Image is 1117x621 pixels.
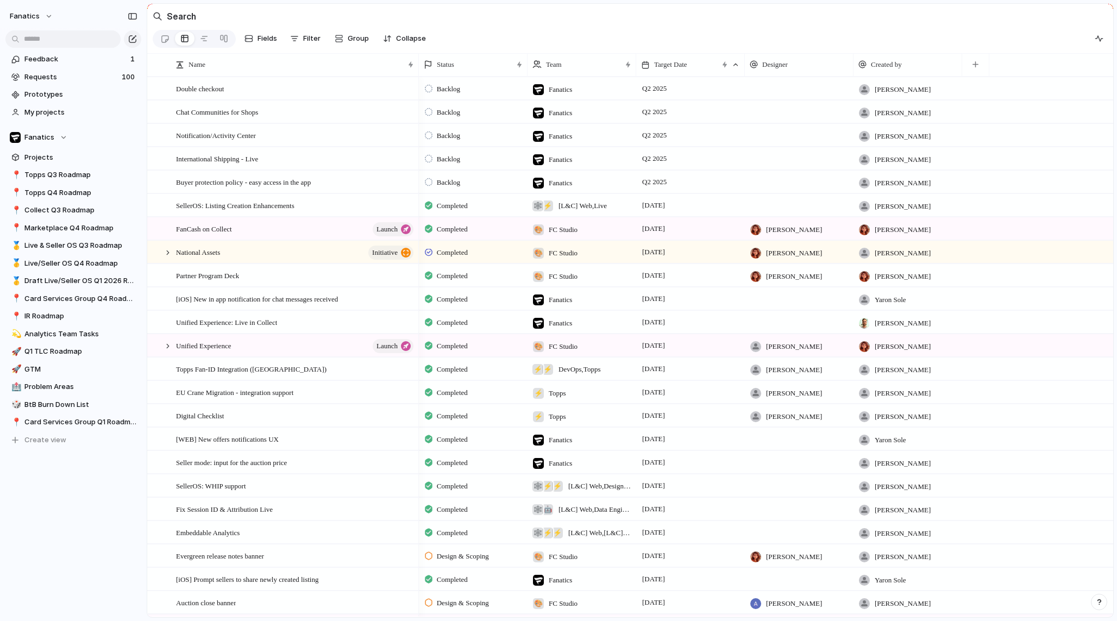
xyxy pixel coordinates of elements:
button: launch [373,222,413,236]
button: 🥇 [10,258,21,269]
span: Projects [24,152,137,163]
span: [DATE] [639,339,668,352]
span: FC Studio [549,271,578,282]
span: [PERSON_NAME] [875,318,931,329]
button: Group [329,30,374,47]
span: Live/Seller OS Q4 Roadmap [24,258,137,269]
div: 🏥Problem Areas [5,379,141,395]
span: Completed [437,457,468,468]
div: 🥇 [11,275,19,287]
span: Topps Q3 Roadmap [24,170,137,180]
span: Partner Program Deck [176,269,239,281]
button: fanatics [5,8,59,25]
span: Completed [437,200,468,211]
span: [PERSON_NAME] [766,248,822,259]
div: 📍 [11,416,19,429]
span: [PERSON_NAME] [875,131,931,142]
span: Q2 2025 [639,175,669,189]
span: Completed [437,341,468,352]
span: [PERSON_NAME] [766,388,822,399]
button: Fanatics [5,129,141,146]
span: [DATE] [639,526,668,539]
span: [DATE] [639,362,668,375]
div: 🎲BtB Burn Down List [5,397,141,413]
span: Backlog [437,84,460,95]
span: Digital Checklist [176,409,224,422]
span: SellerOS: WHIP support [176,479,246,492]
span: [PERSON_NAME] [875,365,931,375]
div: 🎨 [533,598,544,609]
span: [PERSON_NAME] [766,551,822,562]
div: ⚡ [533,411,544,422]
span: initiative [372,245,398,260]
div: 📍Card Services Group Q1 Roadmap [5,414,141,430]
span: [DATE] [639,269,668,282]
span: Feedback [24,54,127,65]
div: 🚀 [11,363,19,375]
span: [L&C] Web , Live [558,200,607,211]
span: Analytics Team Tasks [24,329,137,340]
span: Draft Live/Seller OS Q1 2026 Roadmap [24,275,137,286]
span: Fanatics [549,108,572,118]
button: 🚀 [10,364,21,375]
span: BtB Burn Down List [24,399,137,410]
button: 📍 [10,223,21,234]
span: [PERSON_NAME] [875,201,931,212]
div: 🥇 [11,257,19,269]
button: 📍 [10,170,21,180]
span: [L&C] Web , Data Engineering [558,504,631,515]
a: 📍Collect Q3 Roadmap [5,202,141,218]
span: Unified Experience: Live in Collect [176,316,277,328]
span: Card Services Group Q1 Roadmap [24,417,137,428]
a: 🚀GTM [5,361,141,378]
span: 100 [122,72,137,83]
span: Team [546,59,562,70]
span: Designer [762,59,788,70]
span: Chat Communities for Shops [176,105,258,118]
span: [DATE] [639,409,668,422]
button: 🥇 [10,240,21,251]
div: 📍 [11,310,19,323]
div: 📍Topps Q4 Roadmap [5,185,141,201]
a: 🚀Q1 TLC Roadmap [5,343,141,360]
span: Backlog [437,154,460,165]
span: Status [437,59,454,70]
span: Q2 2025 [639,152,669,165]
button: 📍 [10,417,21,428]
span: [PERSON_NAME] [766,598,822,609]
span: Collapse [396,33,426,44]
span: [PERSON_NAME] [875,248,931,259]
button: 🏥 [10,381,21,392]
div: 🕸 [532,528,543,538]
span: FC Studio [549,598,578,609]
span: Fix Session ID & Attribution Live [176,503,273,515]
span: Collect Q3 Roadmap [24,205,137,216]
span: Seller mode: input for the auction price [176,456,287,468]
span: International Shipping - Live [176,152,258,165]
div: 📍 [11,186,19,199]
span: [iOS] Prompt sellers to share newly created listing [176,573,318,585]
span: Notification/Activity Center [176,129,256,141]
span: Double checkout [176,82,224,95]
a: Projects [5,149,141,166]
span: Topps Q4 Roadmap [24,187,137,198]
div: ⚡ [542,481,553,492]
a: 🥇Live & Seller OS Q3 Roadmap [5,237,141,254]
span: [PERSON_NAME] [875,481,931,492]
div: 🎨 [533,248,544,259]
div: 📍Topps Q3 Roadmap [5,167,141,183]
div: 🎨 [533,271,544,282]
a: 💫Analytics Team Tasks [5,326,141,342]
span: launch [376,222,398,237]
span: Create view [24,435,66,446]
div: 🥇Draft Live/Seller OS Q1 2026 Roadmap [5,273,141,289]
div: 📍 [11,169,19,181]
div: 🚀 [11,346,19,358]
span: [PERSON_NAME] [875,224,931,235]
span: [PERSON_NAME] [875,388,931,399]
span: Unified Experience [176,339,231,352]
span: Filter [303,33,321,44]
span: Completed [437,364,468,375]
span: [WEB] New offers notifications UX [176,432,279,445]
